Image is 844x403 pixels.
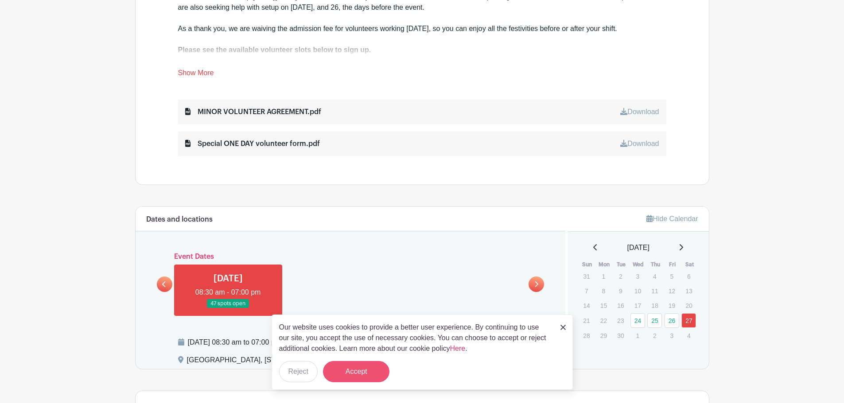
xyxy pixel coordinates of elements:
[647,329,662,342] p: 2
[185,138,320,149] div: Special ONE DAY volunteer form.pdf
[681,313,696,328] a: 27
[560,325,566,330] img: close_button-5f87c8562297e5c2d7936805f587ecaba9071eb48480494691a3f1689db116b3.svg
[647,313,662,328] a: 25
[579,260,596,269] th: Sun
[178,69,214,80] a: Show More
[187,355,393,369] div: [GEOGRAPHIC_DATA], [STREET_ADDRESS][PERSON_NAME]
[178,46,371,54] strong: Please see the available volunteer slots below to sign up.
[664,260,681,269] th: Fri
[450,345,466,352] a: Here
[627,242,650,253] span: [DATE]
[665,299,679,312] p: 19
[630,299,645,312] p: 17
[579,329,594,342] p: 28
[665,284,679,298] p: 12
[665,329,679,342] p: 3
[630,260,647,269] th: Wed
[596,299,611,312] p: 15
[279,322,551,354] p: Our website uses cookies to provide a better user experience. By continuing to use our site, you ...
[613,299,628,312] p: 16
[323,361,389,382] button: Accept
[647,284,662,298] p: 11
[596,314,611,327] p: 22
[613,314,628,327] p: 23
[647,269,662,283] p: 4
[172,253,529,261] h6: Event Dates
[681,329,696,342] p: 4
[596,284,611,298] p: 8
[579,299,594,312] p: 14
[647,299,662,312] p: 18
[579,284,594,298] p: 7
[613,284,628,298] p: 9
[579,269,594,283] p: 31
[681,260,698,269] th: Sat
[681,284,696,298] p: 13
[185,107,321,117] div: MINOR VOLUNTEER AGREEMENT.pdf
[579,314,594,327] p: 21
[279,361,318,382] button: Reject
[646,215,698,223] a: Hide Calendar
[630,284,645,298] p: 10
[630,313,645,328] a: 24
[620,108,659,115] a: Download
[596,260,613,269] th: Mon
[613,269,628,283] p: 2
[681,269,696,283] p: 6
[178,23,666,34] div: As a thank you, we are waiving the admission fee for volunteers working [DATE], so you can enjoy ...
[665,313,679,328] a: 26
[146,215,213,224] h6: Dates and locations
[596,329,611,342] p: 29
[630,269,645,283] p: 3
[613,260,630,269] th: Tue
[647,260,664,269] th: Thu
[188,337,490,348] div: [DATE] 08:30 am to 07:00 pm
[630,329,645,342] p: 1
[596,269,611,283] p: 1
[681,299,696,312] p: 20
[665,269,679,283] p: 5
[613,329,628,342] p: 30
[620,140,659,147] a: Download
